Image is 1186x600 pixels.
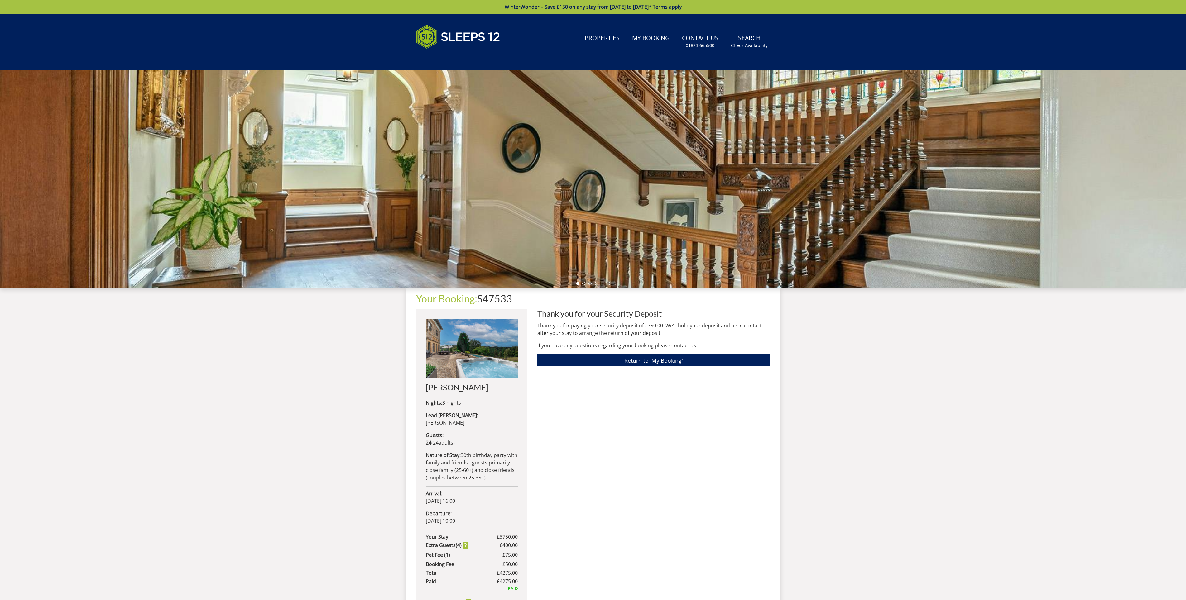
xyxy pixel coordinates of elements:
[497,578,518,585] span: £
[426,399,442,406] strong: Nights:
[505,561,518,568] span: 50.00
[731,42,768,49] small: Check Availability
[426,439,455,446] span: ( )
[426,560,502,568] strong: Booking Fee
[426,399,518,407] p: 3 nights
[426,510,518,525] p: [DATE] 10:00
[451,439,453,446] span: s
[502,542,518,549] span: 400.00
[433,439,453,446] span: adult
[500,578,518,585] span: 4275.00
[500,569,518,576] span: 4275.00
[502,560,518,568] span: £
[537,322,770,337] p: Thank you for paying your security deposit of £750.00. We'll hold your deposit and be in contact ...
[413,56,478,61] iframe: Customer reviews powered by Trustpilot
[497,569,518,577] span: £
[426,510,452,517] strong: Departure:
[426,319,518,378] img: An image of 'Kennard Hall'
[426,541,468,549] strong: Extra Guest ( )
[537,309,770,318] h2: Thank you for your Security Deposit
[426,551,502,559] strong: Pet Fee (1)
[502,551,518,559] span: £
[426,585,518,592] div: PAID
[416,21,500,52] img: Sleeps 12
[537,342,770,349] p: If you have any questions regarding your booking please contact us.
[679,31,721,52] a: Contact Us01823 665500
[686,42,714,49] small: 01823 665500
[453,542,456,549] span: s
[426,569,497,577] strong: Total
[630,31,672,45] a: My Booking
[537,354,770,366] a: Return to 'My Booking'
[433,439,439,446] span: 24
[426,432,444,439] strong: Guests:
[728,31,770,52] a: SearchCheck Availability
[426,533,497,540] strong: Your Stay
[426,419,464,426] span: [PERSON_NAME]
[426,490,442,497] strong: Arrival:
[497,533,518,540] span: £
[426,439,431,446] strong: 24
[426,451,518,481] p: 30th birthday party with family and friends - guests primarily close family (25-60+) and close fr...
[426,412,478,419] strong: Lead [PERSON_NAME]:
[426,490,518,505] p: [DATE] 16:00
[500,533,518,540] span: 3750.00
[416,293,770,304] h1: S47533
[457,542,460,549] span: 4
[426,383,518,392] h2: [PERSON_NAME]
[426,578,497,585] strong: Paid
[500,541,518,549] span: £
[426,452,461,459] strong: Nature of Stay:
[582,31,622,45] a: Properties
[416,293,477,305] a: Your Booking:
[426,319,518,392] a: [PERSON_NAME]
[505,551,518,558] span: 75.00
